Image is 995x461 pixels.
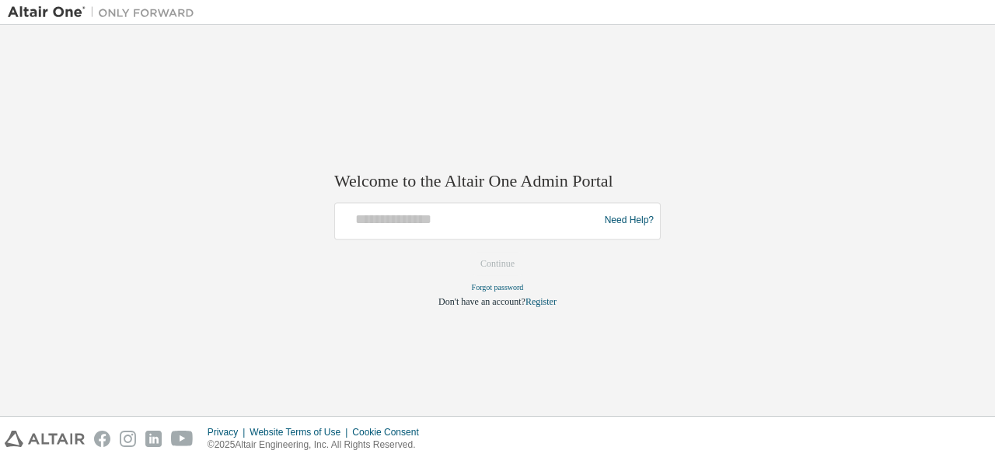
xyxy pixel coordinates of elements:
[8,5,202,20] img: Altair One
[334,171,661,193] h2: Welcome to the Altair One Admin Portal
[208,426,250,438] div: Privacy
[120,431,136,447] img: instagram.svg
[5,431,85,447] img: altair_logo.svg
[525,296,557,307] a: Register
[208,438,428,452] p: © 2025 Altair Engineering, Inc. All Rights Reserved.
[472,283,524,292] a: Forgot password
[352,426,428,438] div: Cookie Consent
[145,431,162,447] img: linkedin.svg
[438,296,525,307] span: Don't have an account?
[171,431,194,447] img: youtube.svg
[250,426,352,438] div: Website Terms of Use
[94,431,110,447] img: facebook.svg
